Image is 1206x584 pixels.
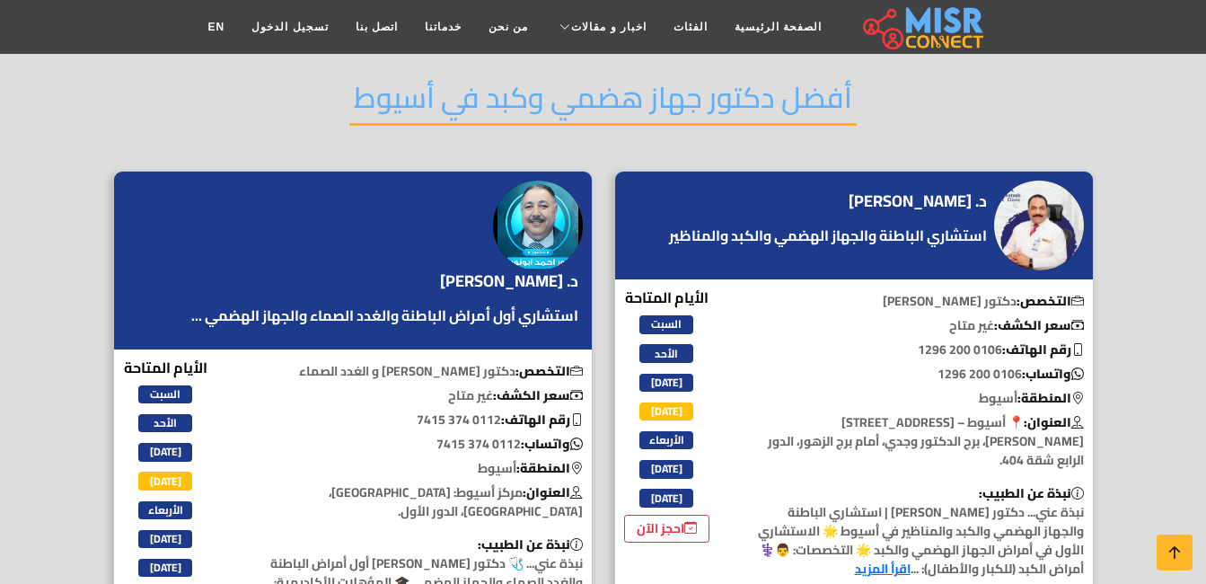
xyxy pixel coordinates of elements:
span: الأربعاء [639,431,693,449]
span: [DATE] [138,472,192,490]
p: 📍 أسيوط – [STREET_ADDRESS][PERSON_NAME]، برج الدكتور وجدي، أمام برج الزهور، الدور الرابع شقة 404. [740,413,1093,470]
span: السبت [138,385,192,403]
a: احجز الآن [624,515,709,543]
p: غير متاح [740,316,1093,335]
p: أسيوط [239,459,592,478]
img: د. هيثم الخطيب [994,181,1084,270]
p: دكتور [PERSON_NAME] [740,292,1093,311]
b: العنوان: [1024,411,1084,434]
p: 0112 374 7415 [239,435,592,454]
a: اقرأ المزيد [855,557,911,580]
b: واتساب: [521,432,583,456]
a: EN [195,10,239,44]
b: المنطقة: [516,456,583,480]
p: نبذة عني... دكتور [PERSON_NAME] | استشاري الباطنة والجهاز الهضمي والكبد والمناظير في أسيوط 🌟 الاس... [740,484,1093,579]
span: الأحد [138,414,192,432]
a: د. [PERSON_NAME] [440,268,583,295]
b: التخصص: [515,359,583,383]
p: 0106 200 1296 [740,365,1093,384]
span: الأحد [639,344,693,362]
b: سعر الكشف: [994,314,1084,337]
span: [DATE] [639,460,693,478]
span: [DATE] [639,374,693,392]
h2: أفضل دكتور جهاز هضمي وكبد في أسيوط [349,80,857,126]
p: دكتور [PERSON_NAME] و الغدد الصماء [239,362,592,381]
a: من نحن [475,10,541,44]
a: خدماتنا [411,10,475,44]
p: غير متاح [239,386,592,405]
a: استشاري أول أمراض الباطنة والغدد الصماء والجهاز الهضمي ... [187,305,583,326]
a: اتصل بنا [342,10,411,44]
a: الصفحة الرئيسية [721,10,835,44]
a: استشاري الباطنة والجهاز الهضمي والكبد والمناظير [665,225,991,246]
a: الفئات [660,10,721,44]
b: واتساب: [1022,362,1084,385]
p: أسيوط [740,389,1093,408]
h4: د. [PERSON_NAME] [440,271,578,291]
b: سعر الكشف: [493,384,583,407]
b: رقم الهاتف: [501,408,583,431]
b: نبذة عن الطبيب: [478,533,583,556]
span: [DATE] [138,559,192,577]
h4: د. [PERSON_NAME] [849,191,987,211]
p: 0112 374 7415 [239,411,592,429]
b: العنوان: [523,481,583,504]
span: [DATE] [639,489,693,507]
div: الأيام المتاحة [624,287,709,543]
p: مركز أسيوط: [GEOGRAPHIC_DATA]، [GEOGRAPHIC_DATA]، الدور الأول. [239,483,592,521]
b: رقم الهاتف: [1002,338,1084,361]
b: المنطقة: [1017,386,1084,410]
b: التخصص: [1017,289,1084,313]
img: د. نور أحمد أبو نوير [493,181,583,270]
span: السبت [639,315,693,333]
a: د. [PERSON_NAME] [849,188,991,215]
b: نبذة عن الطبيب: [979,482,1084,505]
a: تسجيل الدخول [238,10,341,44]
span: [DATE] [138,443,192,461]
span: اخبار و مقالات [571,19,647,35]
a: اخبار و مقالات [541,10,660,44]
span: [DATE] [639,403,693,420]
p: 0106 200 1296 [740,341,1093,359]
span: [DATE] [138,530,192,548]
span: الأربعاء [138,501,192,519]
img: main.misr_connect [863,4,983,49]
